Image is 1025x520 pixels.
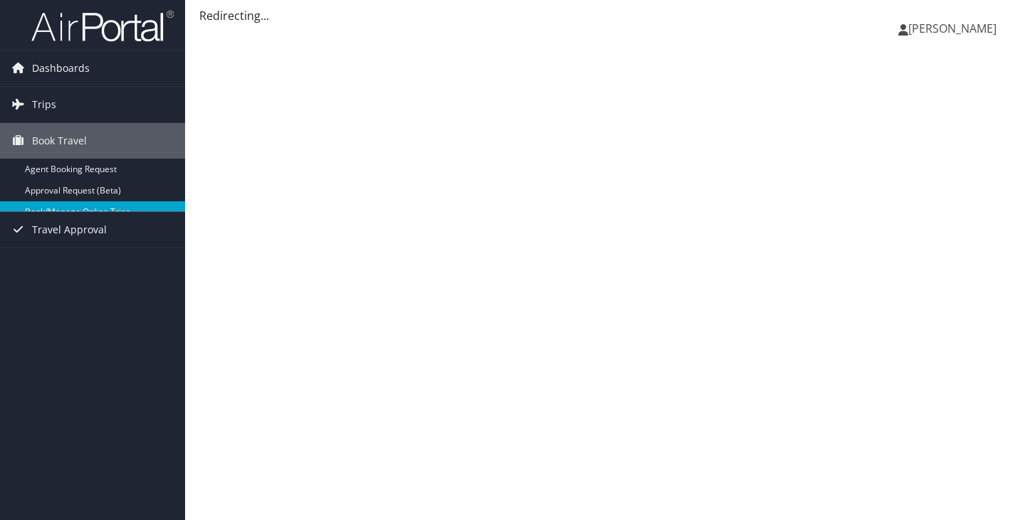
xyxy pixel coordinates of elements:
span: Dashboards [32,51,90,86]
div: Redirecting... [199,7,1011,24]
span: Travel Approval [32,212,107,248]
span: Trips [32,87,56,122]
span: Book Travel [32,123,87,159]
img: airportal-logo.png [31,9,174,43]
a: [PERSON_NAME] [898,7,1011,50]
span: [PERSON_NAME] [908,21,997,36]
